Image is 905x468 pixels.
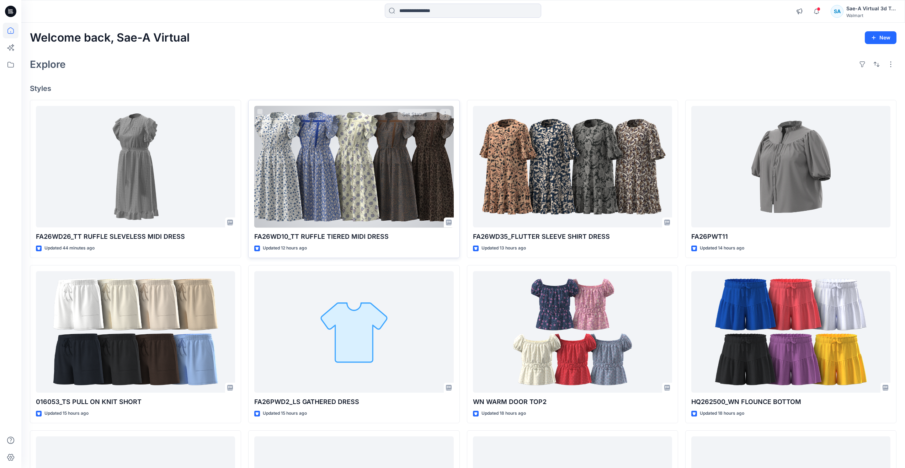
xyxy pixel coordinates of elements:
[691,232,890,242] p: FA26PWT11
[36,271,235,393] a: 016053_TS PULL ON KNIT SHORT
[36,232,235,242] p: FA26WD26_TT RUFFLE SLEVELESS MIDI DRESS
[30,84,896,93] h4: Styles
[846,4,896,13] div: Sae-A Virtual 3d Team
[263,244,307,252] p: Updated 12 hours ago
[473,106,672,228] a: FA26WD35_FLUTTER SLEEVE SHIRT DRESS
[30,59,66,70] h2: Explore
[865,31,896,44] button: New
[254,106,453,228] a: FA26WD10_TT RUFFLE TIERED MIDI DRESS
[254,271,453,393] a: FA26PWD2_LS GATHERED DRESS
[473,397,672,407] p: WN WARM DOOR TOP2
[44,244,95,252] p: Updated 44 minutes ago
[691,271,890,393] a: HQ262500_WN FLOUNCE BOTTOM
[36,106,235,228] a: FA26WD26_TT RUFFLE SLEVELESS MIDI DRESS
[691,106,890,228] a: FA26PWT11
[44,410,89,417] p: Updated 15 hours ago
[254,232,453,242] p: FA26WD10_TT RUFFLE TIERED MIDI DRESS
[700,244,744,252] p: Updated 14 hours ago
[473,271,672,393] a: WN WARM DOOR TOP2
[36,397,235,407] p: 016053_TS PULL ON KNIT SHORT
[700,410,744,417] p: Updated 18 hours ago
[254,397,453,407] p: FA26PWD2_LS GATHERED DRESS
[263,410,307,417] p: Updated 15 hours ago
[481,410,526,417] p: Updated 18 hours ago
[473,232,672,242] p: FA26WD35_FLUTTER SLEEVE SHIRT DRESS
[691,397,890,407] p: HQ262500_WN FLOUNCE BOTTOM
[846,13,896,18] div: Walmart
[831,5,843,18] div: SA
[481,244,526,252] p: Updated 13 hours ago
[30,31,190,44] h2: Welcome back, Sae-A Virtual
